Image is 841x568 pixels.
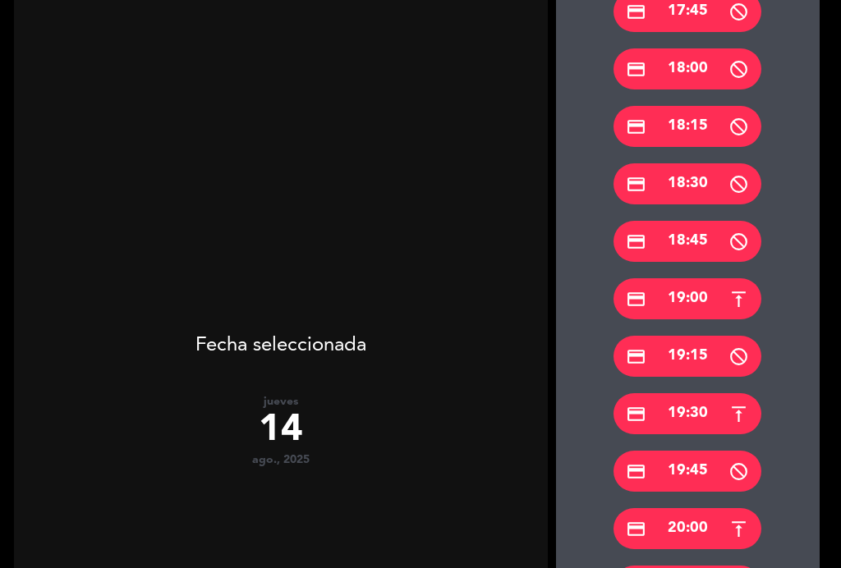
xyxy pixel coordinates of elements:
[614,336,761,377] div: 19:15
[14,453,548,467] div: ago., 2025
[626,461,646,482] i: credit_card
[14,309,548,362] div: Fecha seleccionada
[626,404,646,424] i: credit_card
[614,393,761,434] div: 19:30
[626,289,646,309] i: credit_card
[14,395,548,409] div: jueves
[626,117,646,137] i: credit_card
[614,451,761,492] div: 19:45
[626,2,646,22] i: credit_card
[614,278,761,319] div: 19:00
[614,221,761,262] div: 18:45
[14,409,548,453] div: 14
[626,346,646,367] i: credit_card
[614,106,761,147] div: 18:15
[626,519,646,539] i: credit_card
[614,48,761,89] div: 18:00
[626,174,646,195] i: credit_card
[626,231,646,252] i: credit_card
[626,59,646,80] i: credit_card
[614,163,761,204] div: 18:30
[614,508,761,549] div: 20:00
